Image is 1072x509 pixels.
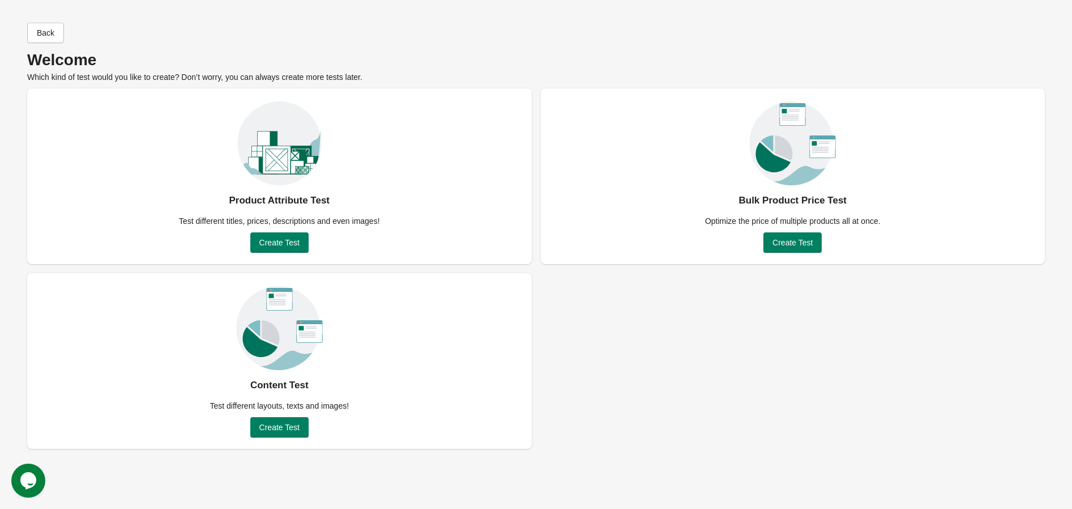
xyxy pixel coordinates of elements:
[27,23,64,43] button: Back
[203,400,356,412] div: Test different layouts, texts and images!
[259,238,300,247] span: Create Test
[259,423,300,432] span: Create Test
[250,232,309,253] button: Create Test
[27,54,1045,83] div: Which kind of test would you like to create? Don’t worry, you can always create more tests later.
[250,417,309,438] button: Create Test
[37,28,54,37] span: Back
[250,376,309,395] div: Content Test
[738,192,847,210] div: Bulk Product Price Test
[763,232,822,253] button: Create Test
[27,54,1045,66] p: Welcome
[172,215,387,227] div: Test different titles, prices, descriptions and even images!
[698,215,887,227] div: Optimize the price of multiple products all at once.
[11,464,48,498] iframe: chat widget
[772,238,813,247] span: Create Test
[229,192,330,210] div: Product Attribute Test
